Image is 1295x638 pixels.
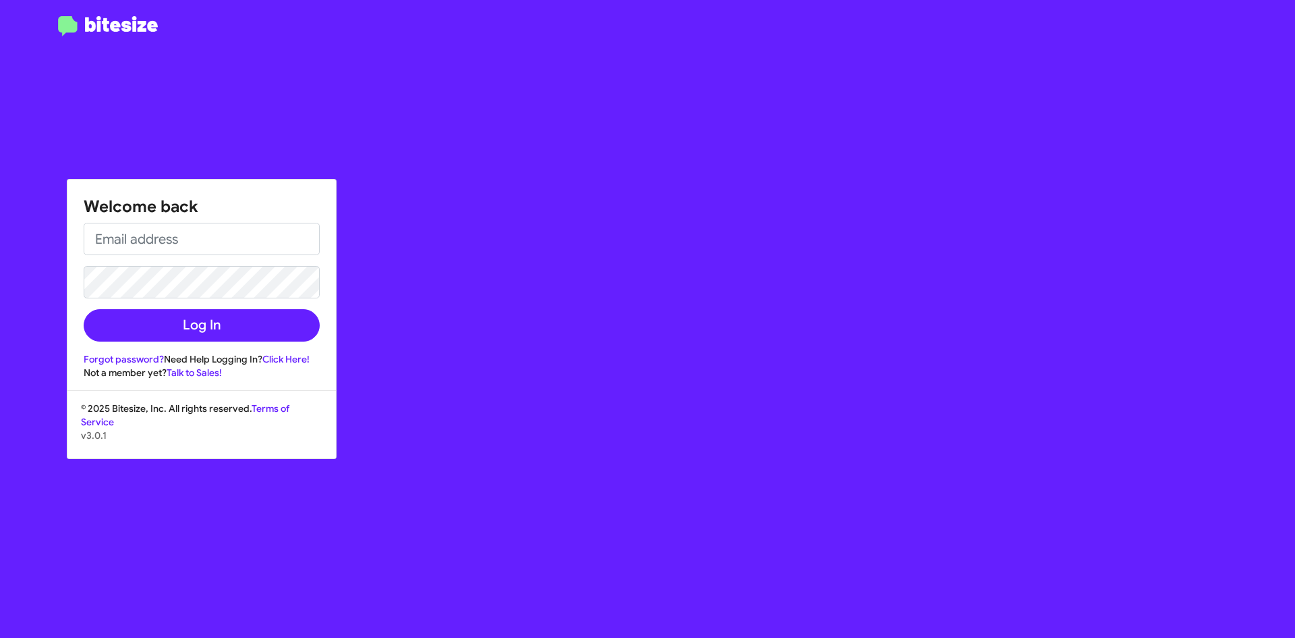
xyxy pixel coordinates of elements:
p: v3.0.1 [81,429,322,442]
h1: Welcome back [84,196,320,217]
input: Email address [84,223,320,255]
a: Forgot password? [84,353,164,365]
div: © 2025 Bitesize, Inc. All rights reserved. [67,402,336,458]
div: Need Help Logging In? [84,352,320,366]
a: Click Here! [262,353,310,365]
div: Not a member yet? [84,366,320,379]
a: Talk to Sales! [167,367,222,379]
button: Log In [84,309,320,342]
